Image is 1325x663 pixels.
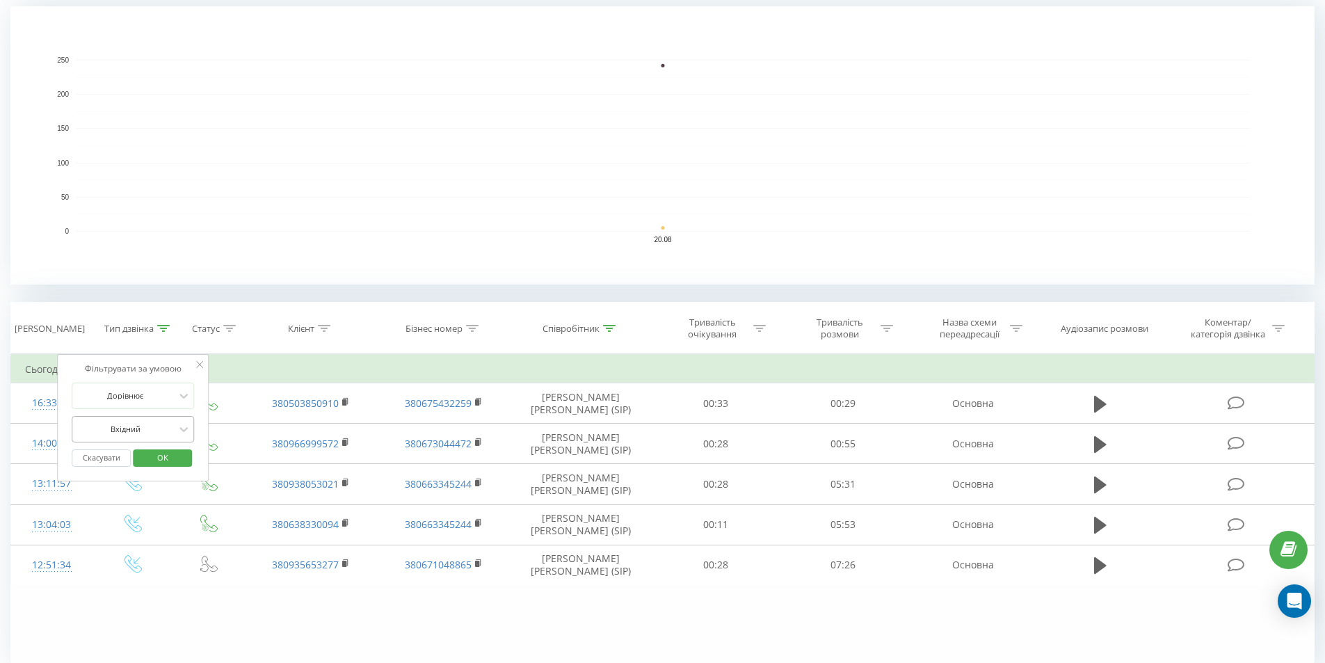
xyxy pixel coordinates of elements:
div: [PERSON_NAME] [15,323,85,335]
text: 20.08 [654,236,671,243]
td: [PERSON_NAME] [PERSON_NAME] (SIP) [510,504,652,545]
td: Основна [906,464,1038,504]
td: [PERSON_NAME] [PERSON_NAME] (SIP) [510,545,652,585]
text: 0 [65,227,69,235]
td: Основна [906,383,1038,424]
div: Назва схеми переадресації [932,317,1006,340]
td: 05:53 [780,504,907,545]
div: 12:51:34 [25,552,79,579]
text: 50 [61,193,70,201]
td: [PERSON_NAME] [PERSON_NAME] (SIP) [510,383,652,424]
td: 00:28 [652,545,780,585]
a: 380503850910 [272,397,339,410]
a: 380675432259 [405,397,472,410]
svg: A chart. [10,6,1315,285]
td: Основна [906,504,1038,545]
td: 00:11 [652,504,780,545]
td: 05:31 [780,464,907,504]
td: 00:29 [780,383,907,424]
a: 380935653277 [272,558,339,571]
div: Статус [192,323,220,335]
div: Клієнт [288,323,314,335]
td: Основна [906,424,1038,464]
div: Тип дзвінка [104,323,154,335]
a: 380673044472 [405,437,472,450]
div: Тривалість очікування [675,317,750,340]
td: 00:28 [652,424,780,464]
div: 13:04:03 [25,511,79,538]
td: Основна [906,545,1038,585]
a: 380663345244 [405,518,472,531]
td: [PERSON_NAME] [PERSON_NAME] (SIP) [510,464,652,504]
div: Open Intercom Messenger [1278,584,1311,618]
div: Співробітник [543,323,600,335]
a: 380663345244 [405,477,472,490]
td: 07:26 [780,545,907,585]
text: 100 [57,159,69,167]
div: 16:33:37 [25,390,79,417]
button: OK [133,449,192,467]
td: [PERSON_NAME] [PERSON_NAME] (SIP) [510,424,652,464]
td: 00:33 [652,383,780,424]
button: Скасувати [72,449,131,467]
div: Тривалість розмови [803,317,877,340]
div: Бізнес номер [405,323,463,335]
a: 380671048865 [405,558,472,571]
text: 150 [57,125,69,133]
div: Аудіозапис розмови [1061,323,1148,335]
a: 380966999572 [272,437,339,450]
a: 380638330094 [272,518,339,531]
div: 14:00:06 [25,430,79,457]
td: Сьогодні [11,356,1315,383]
div: Коментар/категорія дзвінка [1187,317,1269,340]
td: 00:28 [652,464,780,504]
div: Фільтрувати за умовою [72,362,194,376]
div: 13:11:57 [25,470,79,497]
span: OK [143,447,182,468]
text: 250 [57,56,69,64]
td: 00:55 [780,424,907,464]
text: 200 [57,90,69,98]
a: 380938053021 [272,477,339,490]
